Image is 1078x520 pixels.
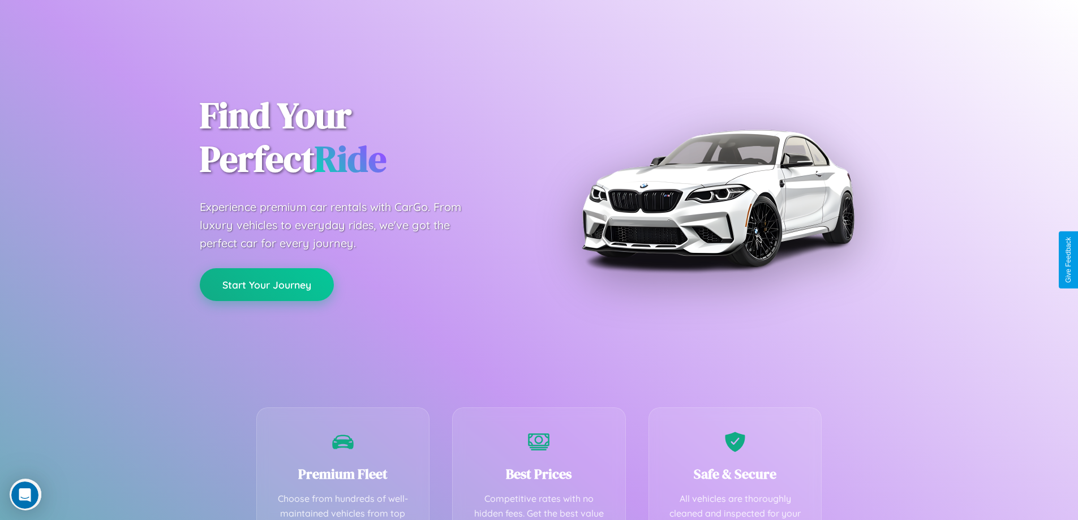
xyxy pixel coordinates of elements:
span: Ride [315,134,386,183]
h3: Safe & Secure [666,465,805,483]
div: Open Intercom Messenger [5,5,211,36]
p: Experience premium car rentals with CarGo. From luxury vehicles to everyday rides, we've got the ... [200,198,483,252]
img: Premium BMW car rental vehicle [576,57,859,339]
h3: Best Prices [470,465,608,483]
iframe: Intercom live chat discovery launcher [10,479,41,510]
div: Give Feedback [1064,237,1072,283]
h1: Find Your Perfect [200,94,522,181]
button: Start Your Journey [200,268,334,301]
h3: Premium Fleet [274,465,413,483]
iframe: Intercom live chat [11,482,38,509]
